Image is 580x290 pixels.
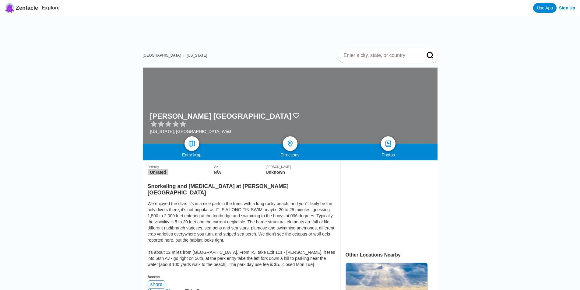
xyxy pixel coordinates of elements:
[148,275,336,279] div: Access
[286,140,294,147] img: directions
[214,170,266,175] div: N/A
[339,152,438,157] div: Photos
[214,165,266,169] div: Viz
[16,5,38,11] span: Zentacle
[148,201,336,267] div: We enjoyed the dive. It's in a nice park in the trees with a long rocky beach, and you'll likely ...
[533,3,557,13] a: Use App
[5,3,38,13] a: Zentacle logoZentacle
[381,136,395,151] a: photos
[148,180,336,196] h2: Snorkeling and [MEDICAL_DATA] at [PERSON_NAME][GEOGRAPHIC_DATA]
[148,169,169,175] span: Unrated
[559,5,575,10] a: Sign Up
[185,136,199,151] a: map
[5,3,15,13] img: Zentacle logo
[150,129,300,134] div: [US_STATE], [GEOGRAPHIC_DATA] West
[266,165,336,169] div: [PERSON_NAME]
[343,52,418,58] input: Enter a city, state, or country
[385,140,392,147] img: photos
[148,165,214,169] div: Difficulty
[187,53,207,58] a: [US_STATE]
[143,152,241,157] div: Entry Map
[188,140,195,147] img: map
[183,53,184,58] span: ›
[143,53,181,58] a: [GEOGRAPHIC_DATA]
[150,112,291,121] h1: [PERSON_NAME] [GEOGRAPHIC_DATA]
[266,170,336,175] div: Unknown
[42,5,60,10] a: Explore
[346,252,438,258] div: Other Locations Nearby
[148,280,165,289] div: shore
[241,152,339,157] div: Directions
